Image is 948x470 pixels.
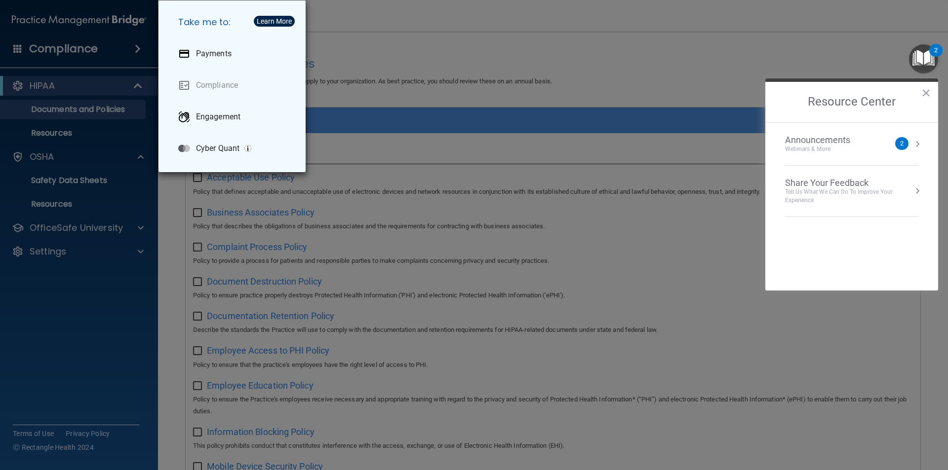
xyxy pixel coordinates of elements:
[785,145,870,153] div: Webinars & More
[257,18,292,25] div: Learn More
[921,85,931,101] button: Close
[170,72,298,99] a: Compliance
[196,49,232,59] p: Payments
[170,103,298,131] a: Engagement
[765,78,938,290] div: Resource Center
[785,178,918,188] div: Share Your Feedback
[909,44,938,73] button: Open Resource Center, 2 new notifications
[934,50,938,63] div: 2
[785,188,918,205] div: Tell Us What We Can Do to Improve Your Experience
[785,135,870,145] div: Announcements
[196,112,240,122] p: Engagement
[170,8,298,36] h5: Take me to:
[254,16,295,27] button: Learn More
[196,144,239,153] p: Cyber Quant
[170,135,298,162] a: Cyber Quant
[765,82,938,122] h2: Resource Center
[170,40,298,68] a: Payments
